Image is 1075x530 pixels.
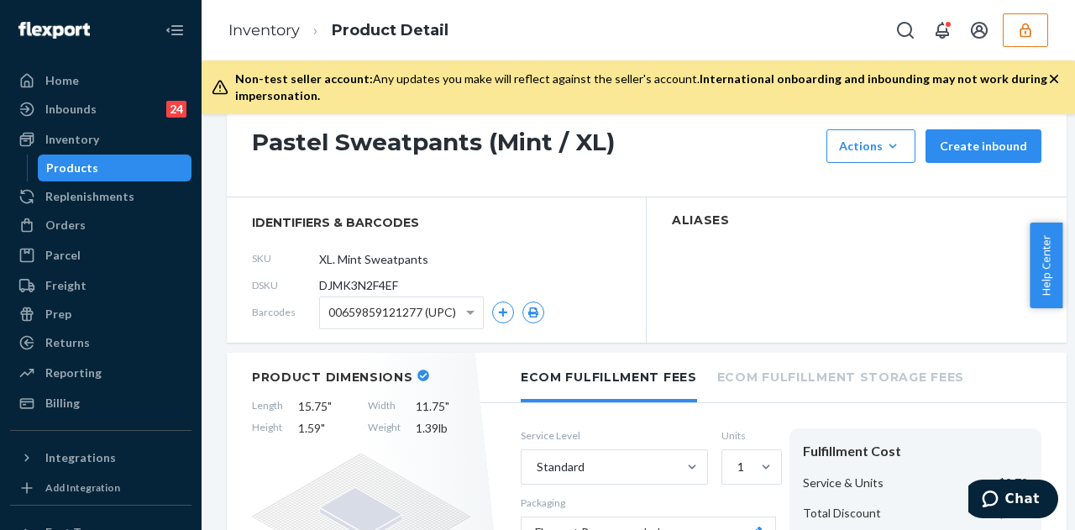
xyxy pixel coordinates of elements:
[45,334,90,351] div: Returns
[10,183,191,210] a: Replenishments
[252,420,283,437] span: Height
[926,129,1041,163] button: Create inbound
[10,242,191,269] a: Parcel
[10,444,191,471] button: Integrations
[10,359,191,386] a: Reporting
[521,496,776,510] p: Packaging
[45,306,71,323] div: Prep
[45,449,116,466] div: Integrations
[803,442,1028,461] div: Fulfillment Cost
[10,329,191,356] a: Returns
[235,71,1048,104] div: Any updates you make will reflect against the seller's account.
[721,428,776,443] label: Units
[926,13,959,47] button: Open notifications
[328,298,456,327] span: 00659859121277 (UPC)
[10,67,191,94] a: Home
[10,390,191,417] a: Billing
[737,459,744,475] div: 1
[803,505,881,522] p: Total Discount
[45,72,79,89] div: Home
[368,398,401,415] span: Width
[45,365,102,381] div: Reporting
[215,6,462,55] ol: breadcrumbs
[252,251,319,265] span: SKU
[736,459,737,475] input: 1
[826,129,915,163] button: Actions
[968,480,1058,522] iframe: Opens a widget where you can chat to one of our agents
[839,138,903,155] div: Actions
[45,131,99,148] div: Inventory
[158,13,191,47] button: Close Navigation
[717,353,964,399] li: Ecom Fulfillment Storage Fees
[803,475,884,491] p: Service & Units
[166,101,186,118] div: 24
[321,421,325,435] span: "
[537,459,585,475] div: Standard
[46,160,98,176] div: Products
[45,217,86,234] div: Orders
[45,480,120,495] div: Add Integration
[298,420,353,437] span: 1.59
[10,301,191,328] a: Prep
[252,370,413,385] h2: Product Dimensions
[45,188,134,205] div: Replenishments
[332,21,448,39] a: Product Detail
[252,305,319,319] span: Barcodes
[252,398,283,415] span: Length
[228,21,300,39] a: Inventory
[999,475,1028,491] p: $9.72
[445,399,449,413] span: "
[252,129,818,163] h1: Pastel Sweatpants (Mint / XL)
[10,478,191,498] a: Add Integration
[10,212,191,239] a: Orders
[416,398,470,415] span: 11.75
[18,22,90,39] img: Flexport logo
[45,395,80,412] div: Billing
[252,214,621,231] span: identifiers & barcodes
[10,96,191,123] a: Inbounds24
[416,420,470,437] span: 1.39 lb
[45,247,81,264] div: Parcel
[252,278,319,292] span: DSKU
[10,272,191,299] a: Freight
[45,277,87,294] div: Freight
[328,399,332,413] span: "
[10,126,191,153] a: Inventory
[38,155,192,181] a: Products
[535,459,537,475] input: Standard
[1030,223,1062,308] button: Help Center
[889,13,922,47] button: Open Search Box
[521,353,697,402] li: Ecom Fulfillment Fees
[521,428,708,443] label: Service Level
[672,214,1041,227] h2: Aliases
[962,13,996,47] button: Open account menu
[45,101,97,118] div: Inbounds
[235,71,373,86] span: Non-test seller account:
[368,420,401,437] span: Weight
[319,277,398,294] span: DJMK3N2F4EF
[298,398,353,415] span: 15.75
